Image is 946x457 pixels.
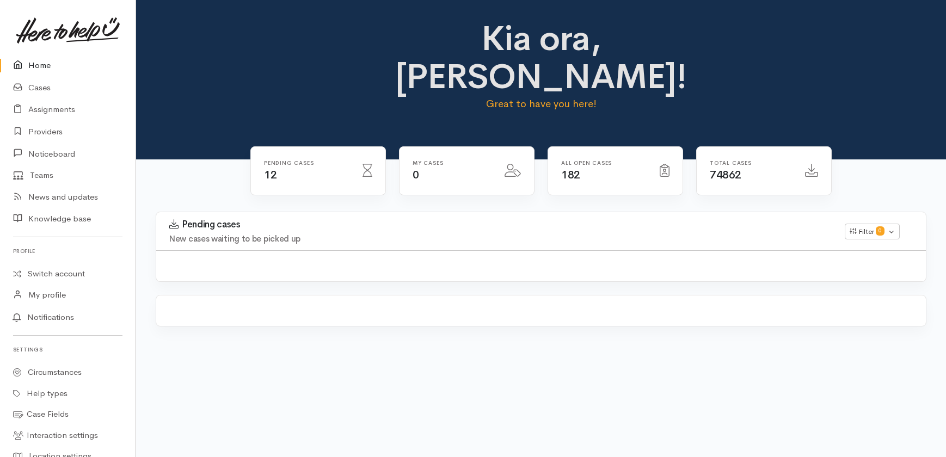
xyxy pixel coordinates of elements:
p: Great to have you here! [352,96,730,112]
h6: Profile [13,244,122,258]
span: 74862 [710,168,741,182]
span: 0 [876,226,884,235]
h6: My cases [413,160,492,166]
h6: Total cases [710,160,792,166]
span: 12 [264,168,277,182]
h1: Kia ora, [PERSON_NAME]! [352,20,730,96]
h6: Pending cases [264,160,349,166]
span: 182 [561,168,580,182]
h6: Settings [13,342,122,357]
span: 0 [413,168,419,182]
h4: New cases waiting to be picked up [169,234,832,244]
h3: Pending cases [169,219,832,230]
h6: All Open cases [561,160,647,166]
button: Filter0 [845,224,900,240]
